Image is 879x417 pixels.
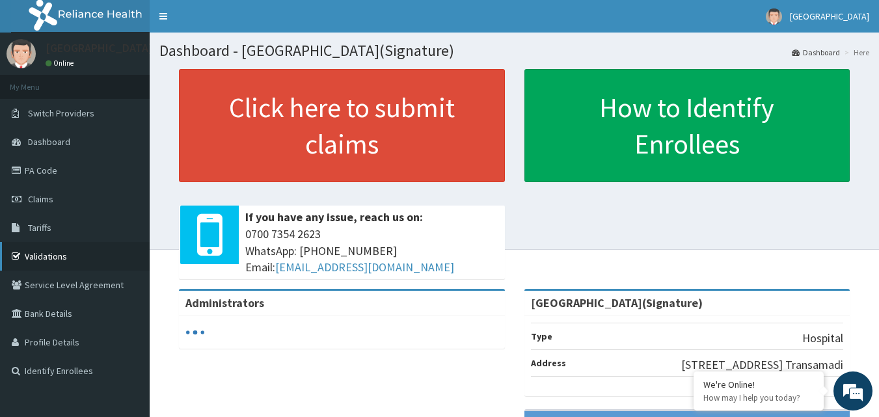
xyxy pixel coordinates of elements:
span: Dashboard [28,136,70,148]
b: If you have any issue, reach us on: [245,209,423,224]
b: Type [531,330,552,342]
span: [GEOGRAPHIC_DATA] [790,10,869,22]
a: Online [46,59,77,68]
span: 0700 7354 2623 WhatsApp: [PHONE_NUMBER] Email: [245,226,498,276]
p: How may I help you today? [703,392,814,403]
img: User Image [7,39,36,68]
span: Switch Providers [28,107,94,119]
li: Here [841,47,869,58]
strong: [GEOGRAPHIC_DATA](Signature) [531,295,703,310]
a: Dashboard [792,47,840,58]
p: [STREET_ADDRESS] Transamadi [681,356,843,373]
div: We're Online! [703,379,814,390]
a: Click here to submit claims [179,69,505,182]
b: Address [531,357,566,369]
a: [EMAIL_ADDRESS][DOMAIN_NAME] [275,260,454,275]
p: [GEOGRAPHIC_DATA] [46,42,153,54]
h1: Dashboard - [GEOGRAPHIC_DATA](Signature) [159,42,869,59]
b: Administrators [185,295,264,310]
span: Claims [28,193,53,205]
img: User Image [766,8,782,25]
span: Tariffs [28,222,51,234]
p: Hospital [802,330,843,347]
svg: audio-loading [185,323,205,342]
a: How to Identify Enrollees [524,69,850,182]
